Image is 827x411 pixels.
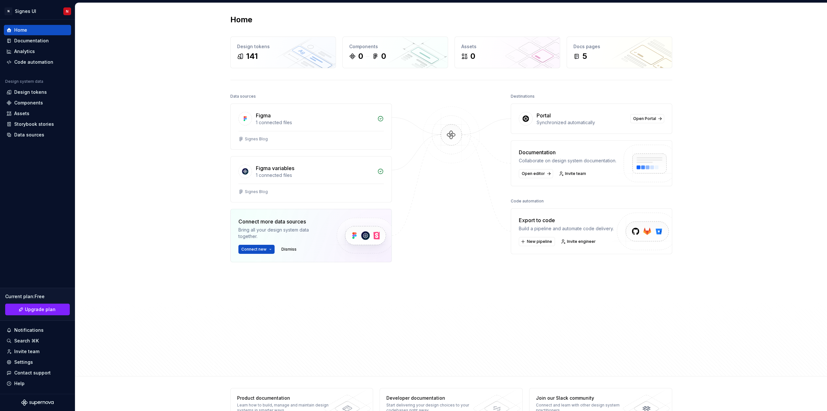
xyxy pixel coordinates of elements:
[4,108,71,119] a: Assets
[358,51,363,61] div: 0
[565,171,586,176] span: Invite team
[582,51,587,61] div: 5
[567,37,672,68] a: Docs pages5
[4,46,71,57] a: Analytics
[15,8,36,15] div: Signes UI
[4,87,71,97] a: Design tokens
[519,225,614,232] div: Build a pipeline and automate code delivery.
[238,227,326,240] div: Bring all your design system data together.
[237,43,329,50] div: Design tokens
[4,368,71,378] button: Contact support
[14,132,44,138] div: Data sources
[238,218,326,225] div: Connect more data sources
[386,395,480,401] div: Developer documentation
[527,239,552,244] span: New pipeline
[4,25,71,35] a: Home
[4,336,71,346] button: Search ⌘K
[4,130,71,140] a: Data sources
[230,37,336,68] a: Design tokens141
[455,37,560,68] a: Assets0
[5,293,70,300] div: Current plan : Free
[349,43,441,50] div: Components
[519,169,553,178] a: Open editor
[1,4,74,18] button: NSignes UIN
[237,395,331,401] div: Product documentation
[238,245,275,254] button: Connect new
[5,7,12,15] div: N
[4,119,71,129] a: Storybook stories
[537,119,626,126] div: Synchronized automatically
[241,247,267,252] span: Connect new
[278,245,299,254] button: Dismiss
[519,237,555,246] button: New pipeline
[66,9,68,14] div: N
[14,380,25,387] div: Help
[5,79,43,84] div: Design system data
[245,189,268,194] div: Signes Blog
[536,395,630,401] div: Join our Slack community
[14,110,29,117] div: Assets
[519,148,616,156] div: Documentation
[281,247,297,252] span: Dismiss
[4,378,71,389] button: Help
[256,119,373,126] div: 1 connected files
[14,59,53,65] div: Code automation
[256,112,271,119] div: Figma
[522,171,545,176] span: Open editor
[230,156,392,202] a: Figma variables1 connected filesSignes Blog
[246,51,258,61] div: 141
[14,27,27,33] div: Home
[537,112,551,119] div: Portal
[14,121,54,127] div: Storybook stories
[633,116,656,121] span: Open Portal
[14,370,51,376] div: Contact support
[245,136,268,142] div: Signes Blog
[21,399,54,406] svg: Supernova Logo
[567,239,596,244] span: Invite engineer
[342,37,448,68] a: Components00
[573,43,665,50] div: Docs pages
[14,338,39,344] div: Search ⌘K
[230,92,256,101] div: Data sources
[559,237,599,246] a: Invite engineer
[14,89,47,95] div: Design tokens
[511,197,544,206] div: Code automation
[519,216,614,224] div: Export to code
[4,57,71,67] a: Code automation
[14,48,35,55] div: Analytics
[557,169,589,178] a: Invite team
[230,15,252,25] h2: Home
[4,325,71,335] button: Notifications
[630,114,664,123] a: Open Portal
[230,103,392,150] a: Figma1 connected filesSignes Blog
[519,157,616,164] div: Collaborate on design system documentation.
[470,51,475,61] div: 0
[25,306,56,313] span: Upgrade plan
[381,51,386,61] div: 0
[14,38,49,44] div: Documentation
[256,172,373,178] div: 1 connected files
[14,327,44,333] div: Notifications
[14,359,33,365] div: Settings
[14,100,43,106] div: Components
[256,164,294,172] div: Figma variables
[4,357,71,367] a: Settings
[511,92,535,101] div: Destinations
[461,43,553,50] div: Assets
[5,304,70,315] a: Upgrade plan
[4,346,71,357] a: Invite team
[4,98,71,108] a: Components
[4,36,71,46] a: Documentation
[14,348,39,355] div: Invite team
